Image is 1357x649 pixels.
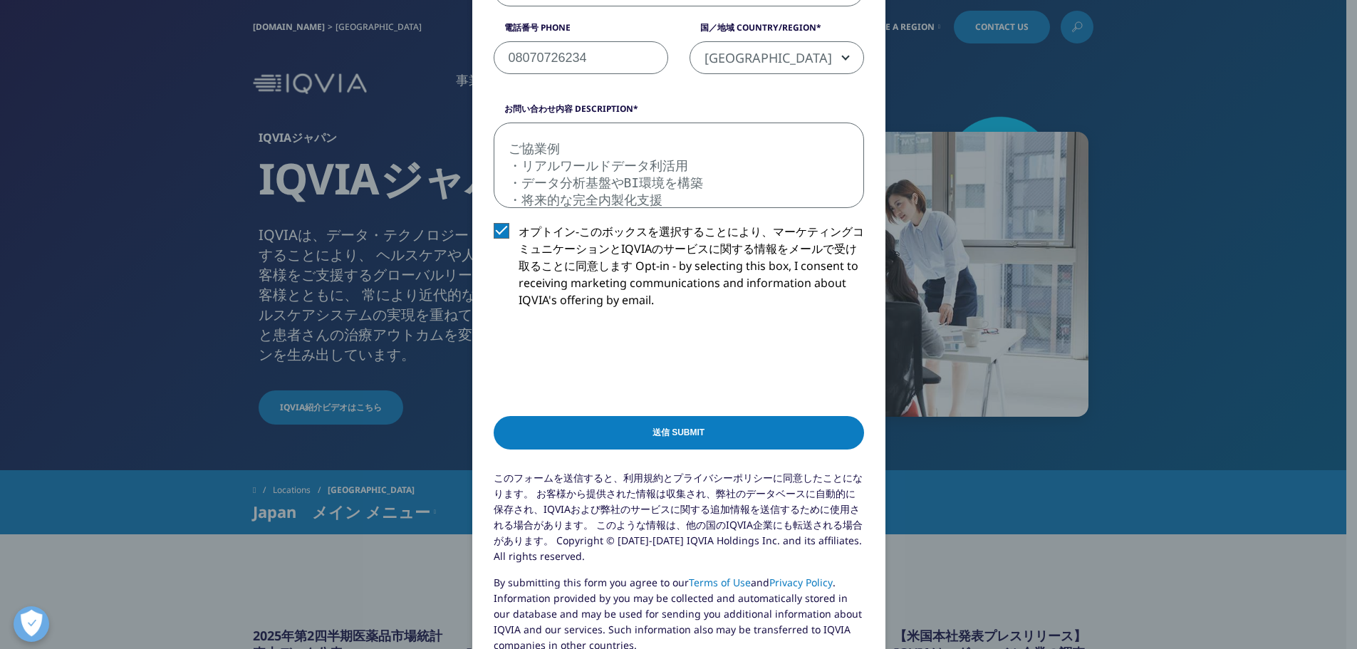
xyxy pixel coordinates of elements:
[494,223,864,316] label: オプトイン-このボックスを選択することにより、マーケティングコミュニケーションとIQVIAのサービスに関する情報をメールで受け取ることに同意します Opt-in - by selecting t...
[769,576,833,589] a: Privacy Policy
[494,470,864,575] p: このフォームを送信すると、利用規約とプライバシーポリシーに同意したことになります。 お客様から提供された情報は収集され、弊社のデータベースに自動的に保存され、IQVIAおよび弊社のサービスに関す...
[690,41,864,74] span: Japan
[690,42,863,75] span: Japan
[690,21,864,41] label: 国／地域 Country/Region
[14,606,49,642] button: 優先設定センターを開く
[494,21,668,41] label: 電話番号 Phone
[494,416,864,450] input: 送信 Submit
[689,576,751,589] a: Terms of Use
[494,103,864,123] label: お問い合わせ内容 Description
[494,331,710,387] iframe: reCAPTCHA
